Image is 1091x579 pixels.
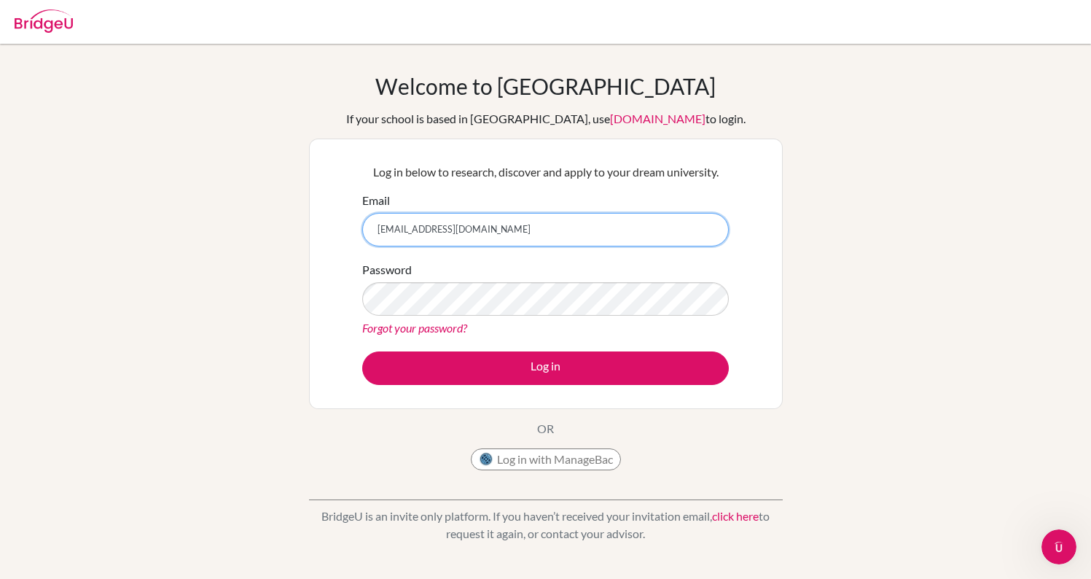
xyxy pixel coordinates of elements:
[1041,529,1076,564] iframe: Intercom live chat
[610,112,705,125] a: [DOMAIN_NAME]
[471,448,621,470] button: Log in with ManageBac
[375,73,716,99] h1: Welcome to [GEOGRAPHIC_DATA]
[362,261,412,279] label: Password
[712,509,759,523] a: click here
[346,110,746,128] div: If your school is based in [GEOGRAPHIC_DATA], use to login.
[15,9,73,33] img: Bridge-U
[309,508,783,543] p: BridgeU is an invite only platform. If you haven’t received your invitation email, to request it ...
[362,351,729,385] button: Log in
[362,163,729,181] p: Log in below to research, discover and apply to your dream university.
[537,420,554,438] p: OR
[362,192,390,209] label: Email
[362,321,467,335] a: Forgot your password?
